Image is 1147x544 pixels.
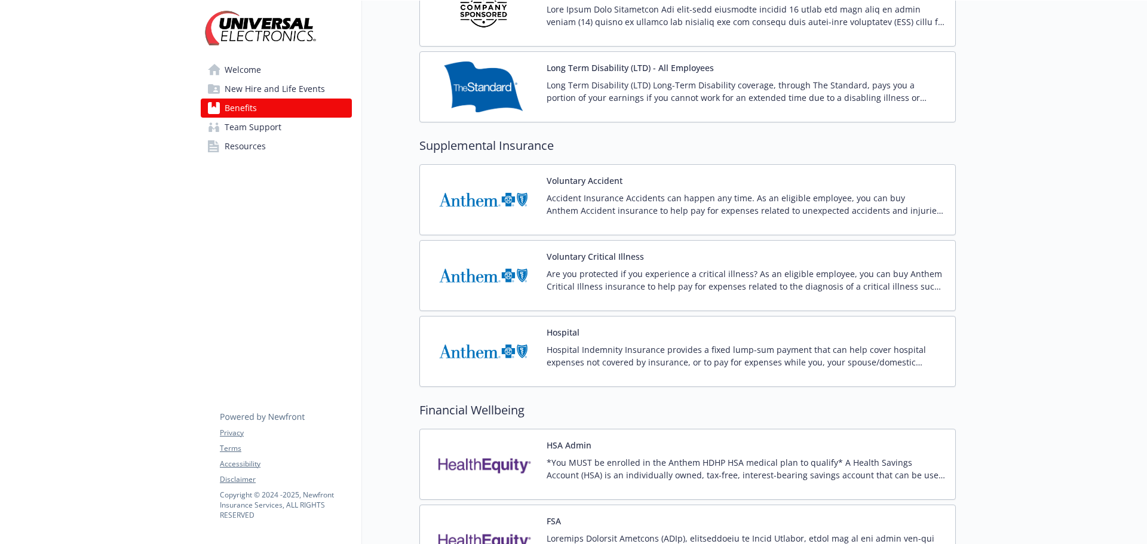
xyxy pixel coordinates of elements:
img: Anthem Blue Cross carrier logo [430,174,537,225]
p: Lore Ipsum Dolo Sitametcon Adi elit-sedd eiusmodte incidid 16 utlab etd magn aliq en admin veniam... [547,3,946,28]
img: Health Equity carrier logo [430,439,537,490]
p: Hospital Indemnity Insurance provides a fixed lump-sum payment that can help cover hospital expen... [547,343,946,368]
button: Voluntary Accident [547,174,622,187]
button: Voluntary Critical Illness [547,250,644,263]
span: Benefits [225,99,257,118]
a: Team Support [201,118,352,137]
span: New Hire and Life Events [225,79,325,99]
a: Privacy [220,428,351,438]
button: Hospital [547,326,579,339]
a: New Hire and Life Events [201,79,352,99]
button: Long Term Disability (LTD) - All Employees [547,62,714,74]
p: Are you protected if you experience a critical illness? As an eligible employee, you can buy Anth... [547,268,946,293]
p: Accident Insurance Accidents can happen any time. As an eligible employee, you can buy Anthem Acc... [547,192,946,217]
a: Resources [201,137,352,156]
button: HSA Admin [547,439,591,451]
h2: Financial Wellbeing [419,401,956,419]
a: Benefits [201,99,352,118]
p: Long Term Disability (LTD) Long-Term Disability coverage, through The Standard, pays you a portio... [547,79,946,104]
a: Disclaimer [220,474,351,485]
h2: Supplemental Insurance [419,137,956,155]
a: Welcome [201,60,352,79]
span: Resources [225,137,266,156]
img: Anthem Blue Cross carrier logo [430,326,537,377]
span: Welcome [225,60,261,79]
a: Accessibility [220,459,351,469]
button: FSA [547,515,561,527]
p: Copyright © 2024 - 2025 , Newfront Insurance Services, ALL RIGHTS RESERVED [220,490,351,520]
a: Terms [220,443,351,454]
img: Standard Insurance Company carrier logo [430,62,537,112]
p: *You MUST be enrolled in the Anthem HDHP HSA medical plan to qualify* A Health Savings Account (H... [547,456,946,481]
span: Team Support [225,118,281,137]
img: Anthem Blue Cross carrier logo [430,250,537,301]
